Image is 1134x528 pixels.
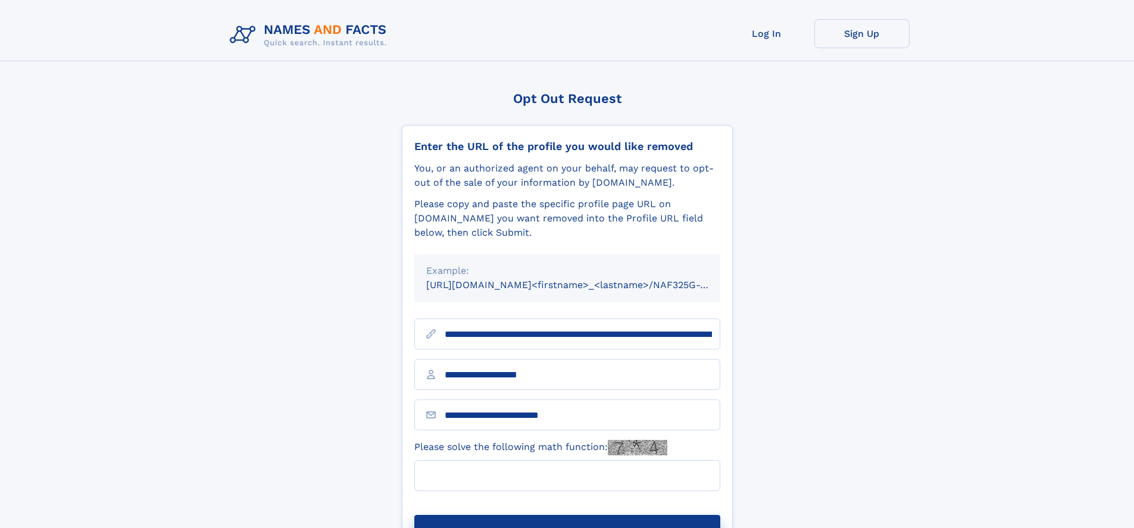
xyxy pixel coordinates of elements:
a: Log In [719,19,814,48]
div: Example: [426,264,708,278]
div: Enter the URL of the profile you would like removed [414,140,720,153]
div: Opt Out Request [402,91,733,106]
div: Please copy and paste the specific profile page URL on [DOMAIN_NAME] you want removed into the Pr... [414,197,720,240]
a: Sign Up [814,19,910,48]
label: Please solve the following math function: [414,440,667,455]
div: You, or an authorized agent on your behalf, may request to opt-out of the sale of your informatio... [414,161,720,190]
img: Logo Names and Facts [225,19,396,51]
small: [URL][DOMAIN_NAME]<firstname>_<lastname>/NAF325G-xxxxxxxx [426,279,743,290]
